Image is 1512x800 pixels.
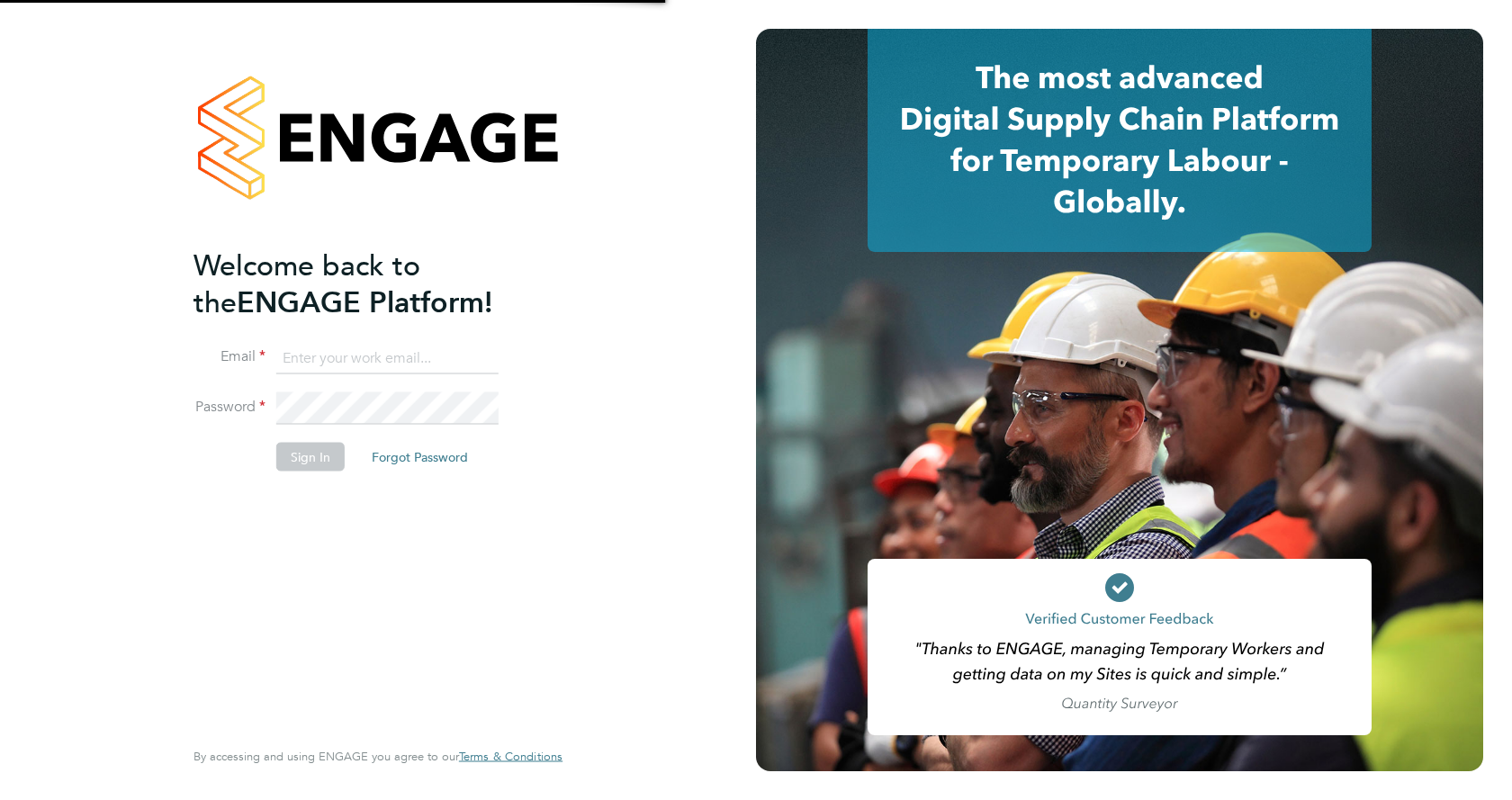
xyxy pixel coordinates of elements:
span: By accessing and using ENGAGE you agree to our [193,749,562,764]
label: Email [193,347,265,366]
h2: ENGAGE Platform! [193,247,544,320]
button: Forgot Password [357,443,482,472]
span: Terms & Conditions [459,749,562,764]
input: Enter your work email... [276,342,499,374]
a: Terms & Conditions [459,750,562,764]
button: Sign In [276,443,345,472]
span: Welcome back to the [193,247,420,319]
label: Password [193,398,265,417]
